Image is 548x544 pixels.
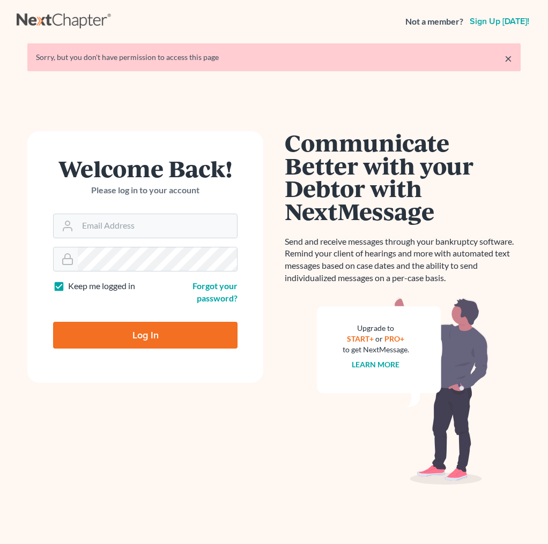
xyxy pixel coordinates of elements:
img: nextmessage_bg-59042aed3d76b12b5cd301f8e5b87938c9018125f34e5fa2b7a6b67550977c72.svg [317,297,488,485]
span: or [376,334,383,343]
h1: Welcome Back! [53,157,238,180]
h1: Communicate Better with your Debtor with NextMessage [285,131,521,223]
input: Log In [53,322,238,349]
a: Forgot your password? [192,281,238,303]
a: × [505,52,512,65]
a: Sign up [DATE]! [468,17,531,26]
p: Send and receive messages through your bankruptcy software. Remind your client of hearings and mo... [285,236,521,284]
a: START+ [347,334,374,343]
strong: Not a member? [405,16,463,28]
p: Please log in to your account [53,184,238,197]
div: Sorry, but you don't have permission to access this page [36,52,512,63]
label: Keep me logged in [68,280,135,292]
a: PRO+ [385,334,405,343]
input: Email Address [78,214,237,238]
div: to get NextMessage. [343,344,409,355]
div: Upgrade to [343,323,409,334]
a: Learn more [352,360,400,369]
